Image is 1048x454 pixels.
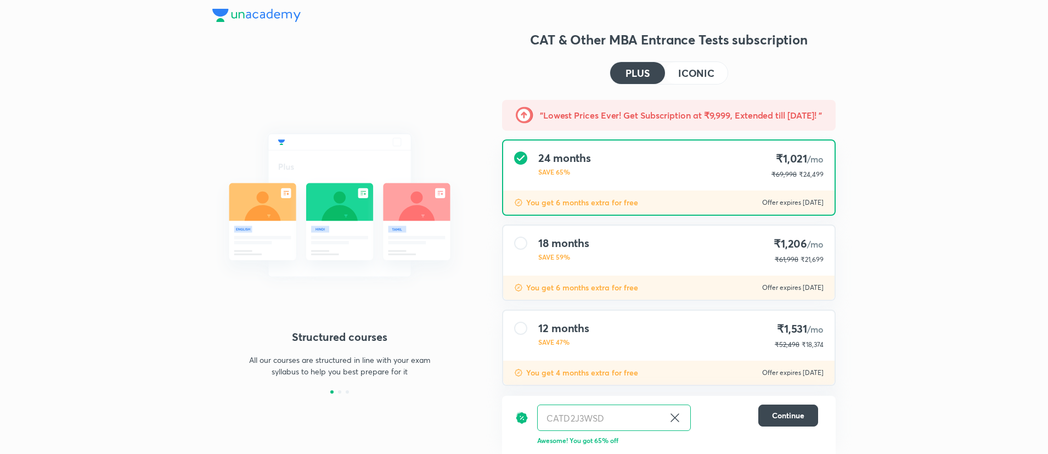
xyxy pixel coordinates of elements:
h4: ICONIC [678,68,714,78]
h4: 24 months [538,152,591,165]
h4: ₹1,206 [774,237,824,251]
span: Continue [772,410,804,421]
span: ₹18,374 [802,340,824,349]
img: discount [514,283,523,292]
p: You get 6 months extra for free [526,282,638,293]
p: SAVE 65% [538,167,591,177]
span: /mo [807,153,824,165]
span: /mo [807,323,824,335]
img: Company Logo [212,9,301,22]
p: Offer expires [DATE] [762,368,824,377]
p: SAVE 59% [538,252,589,262]
p: Offer expires [DATE] [762,283,824,292]
p: To be paid as a one-time payment [493,395,844,403]
input: Have a referral code? [538,405,664,431]
p: ₹52,498 [775,340,799,350]
h4: 12 months [538,322,589,335]
p: You get 6 months extra for free [526,197,638,208]
h5: "Lowest Prices Ever! Get Subscription at ₹9,999, Extended till [DATE]! " [540,109,822,122]
p: ₹69,998 [771,170,797,180]
img: discount [514,198,523,207]
h4: PLUS [626,68,650,78]
p: You get 4 months extra for free [526,367,638,378]
p: ₹61,998 [775,255,798,265]
p: Offer expires [DATE] [762,198,824,207]
h4: ₹1,531 [775,322,824,337]
button: ICONIC [665,62,728,84]
p: SAVE 47% [538,337,589,347]
span: /mo [807,238,824,250]
p: All our courses are structured in line with your exam syllabus to help you best prepare for it [244,354,435,377]
span: ₹21,699 [801,255,824,264]
img: daily_live_classes_be8fa5af21.svg [212,110,467,301]
span: ₹24,499 [799,170,824,178]
h4: ₹1,021 [771,152,824,166]
img: discount [515,405,528,431]
h3: CAT & Other MBA Entrance Tests subscription [502,31,836,48]
button: PLUS [610,62,665,84]
p: Awesome! You got 65% off [537,435,818,445]
button: Continue [758,405,818,427]
img: - [516,107,533,124]
h4: 18 months [538,237,589,250]
img: discount [514,368,523,377]
h4: Structured courses [212,329,467,345]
